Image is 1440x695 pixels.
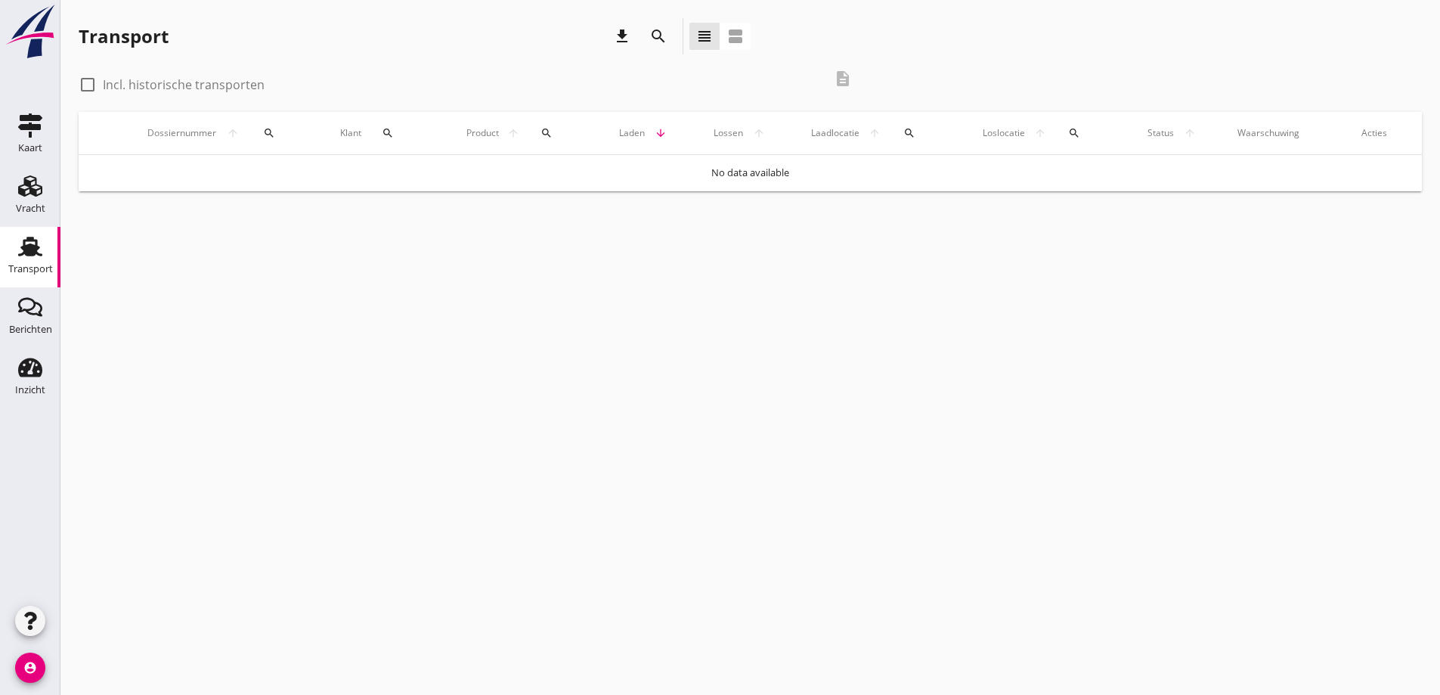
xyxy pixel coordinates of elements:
i: view_headline [695,27,714,45]
i: arrow_downward [650,127,672,139]
i: account_circle [15,653,45,683]
i: search [540,127,553,139]
i: search [1068,127,1080,139]
div: Inzicht [15,385,45,395]
div: Transport [8,264,53,274]
i: download [613,27,631,45]
i: arrow_upward [1030,127,1050,139]
i: search [263,127,275,139]
div: Berichten [9,324,52,334]
span: Dossiernummer [143,126,222,140]
span: Lossen [708,126,748,140]
i: arrow_upward [503,127,523,139]
img: logo-small.a267ee39.svg [3,4,57,60]
div: Acties [1361,126,1404,140]
i: search [649,27,667,45]
i: search [382,127,394,139]
span: Laden [615,126,650,140]
i: search [903,127,915,139]
i: view_agenda [726,27,745,45]
div: Vracht [16,203,45,213]
i: arrow_upward [1179,127,1201,139]
span: Laadlocatie [807,126,864,140]
i: arrow_upward [221,127,244,139]
div: Waarschuwing [1237,126,1325,140]
i: arrow_upward [864,127,885,139]
i: arrow_upward [748,127,770,139]
div: Klant [340,115,426,151]
div: Kaart [18,143,42,153]
div: Transport [79,24,169,48]
span: Product [463,126,503,140]
span: Status [1143,126,1179,140]
label: Incl. historische transporten [103,77,265,92]
td: No data available [79,155,1422,191]
span: Loslocatie [978,126,1029,140]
